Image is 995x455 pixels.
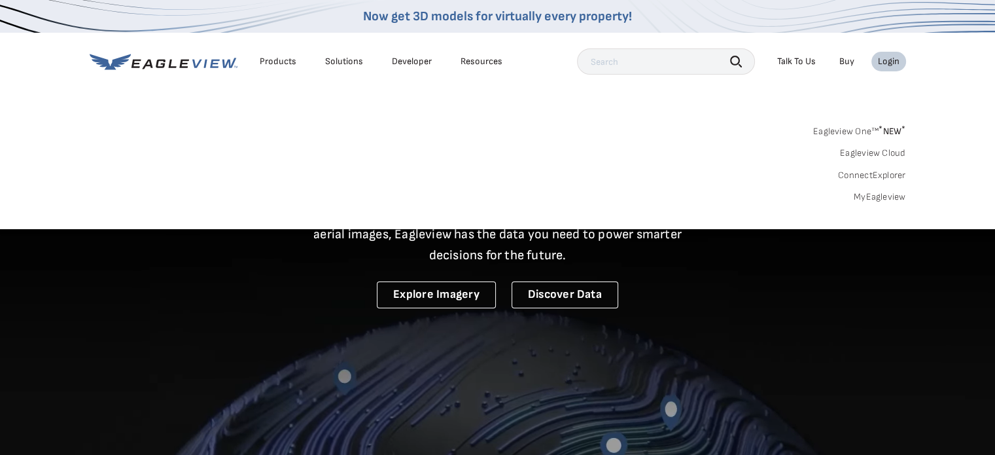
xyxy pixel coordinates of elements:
a: Explore Imagery [377,282,496,308]
a: Buy [839,56,854,67]
span: NEW [879,126,905,137]
a: Now get 3D models for virtually every property! [363,9,632,24]
a: Developer [392,56,432,67]
a: MyEagleview [854,191,906,203]
a: Eagleview Cloud [840,147,906,159]
div: Solutions [325,56,363,67]
div: Talk To Us [777,56,816,67]
div: Login [878,56,899,67]
a: Eagleview One™*NEW* [813,122,906,137]
p: A new era starts here. Built on more than 3.5 billion high-resolution aerial images, Eagleview ha... [298,203,698,266]
a: ConnectExplorer [838,170,906,181]
div: Resources [461,56,502,67]
input: Search [577,48,755,75]
a: Discover Data [512,282,618,308]
div: Products [260,56,296,67]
